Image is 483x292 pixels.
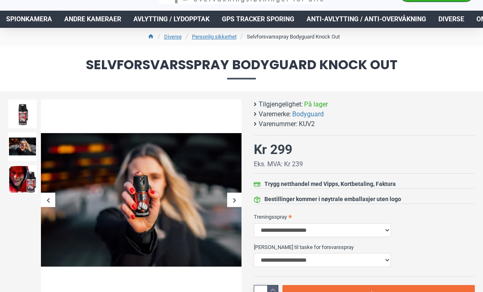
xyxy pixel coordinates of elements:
a: Andre kameraer [58,11,127,28]
label: Treningsspray [254,210,475,223]
img: Forsvarsspray - Lovlig Pepperspray - SpyGadgets.no [8,100,37,128]
b: Tilgjengelighet: [259,100,303,109]
span: Anti-avlytting / Anti-overvåkning [307,14,426,24]
span: KUV2 [299,119,315,129]
div: Next slide [227,193,241,207]
div: Trygg netthandel med Vipps, Kortbetaling, Faktura [264,180,396,188]
a: Bodyguard [292,109,324,119]
div: Previous slide [41,193,55,207]
span: Spionkamera [6,14,52,24]
span: GPS Tracker Sporing [222,14,294,24]
a: Diverse [164,33,182,41]
span: Selvforsvarsspray Bodyguard Knock Out [8,58,475,79]
a: Anti-avlytting / Anti-overvåkning [300,11,432,28]
img: Forsvarsspray - Lovlig Pepperspray - SpyGadgets.no [8,165,37,194]
b: Varenummer: [259,119,298,129]
a: Avlytting / Lydopptak [127,11,216,28]
a: Personlig sikkerhet [192,33,237,41]
span: På lager [304,100,328,109]
label: [PERSON_NAME] til taske for forsvarsspray [254,240,475,254]
span: Diverse [438,14,464,24]
span: Andre kameraer [64,14,121,24]
span: Avlytting / Lydopptak [133,14,210,24]
img: Forsvarsspray - Lovlig Pepperspray - SpyGadgets.no [8,132,37,161]
a: GPS Tracker Sporing [216,11,300,28]
b: Varemerke: [259,109,291,119]
a: Diverse [432,11,470,28]
div: Kr 299 [254,140,292,159]
div: Bestillinger kommer i nøytrale emballasjer uten logo [264,195,401,204]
